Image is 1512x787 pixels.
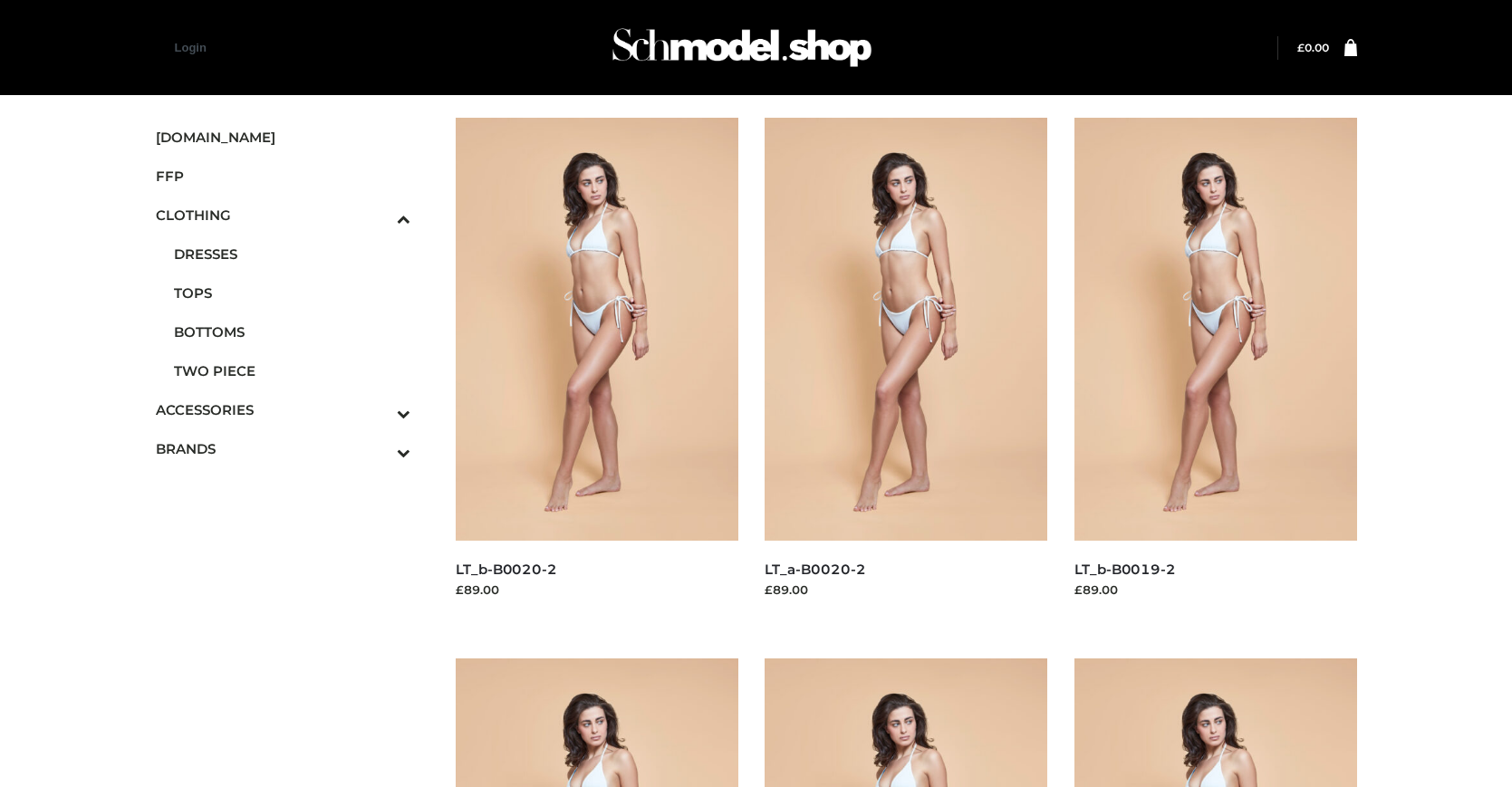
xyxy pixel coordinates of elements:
a: FFP [156,157,411,196]
a: LT_a-B0020-2 [765,561,865,578]
a: LT_b-B0019-2 [1074,561,1176,578]
a: LT_b-B0020-2 [456,561,557,578]
a: TOPS [174,274,411,312]
bdi: 0.00 [1297,41,1329,54]
a: BRANDSToggle Submenu [156,429,411,468]
img: Schmodel Admin 964 [606,12,878,83]
div: £89.00 [456,581,738,599]
span: £ [1297,41,1305,54]
a: [DOMAIN_NAME] [156,118,411,157]
span: BRANDS [156,438,411,459]
div: £89.00 [765,581,1047,599]
span: FFP [156,166,411,187]
span: [DOMAIN_NAME] [156,127,411,148]
a: Login [175,41,207,54]
span: ACCESSORIES [156,399,411,420]
span: DRESSES [174,244,411,264]
a: ACCESSORIESToggle Submenu [156,390,411,429]
span: BOTTOMS [174,322,411,342]
button: Toggle Submenu [347,196,410,235]
a: BOTTOMS [174,312,411,351]
a: £0.00 [1297,41,1329,54]
a: CLOTHINGToggle Submenu [156,196,411,235]
div: £89.00 [1074,581,1357,599]
span: TOPS [174,283,411,303]
span: CLOTHING [156,205,411,226]
button: Toggle Submenu [347,429,410,468]
a: TWO PIECE [174,351,411,390]
span: TWO PIECE [174,360,411,381]
a: DRESSES [174,235,411,274]
button: Toggle Submenu [347,390,410,429]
